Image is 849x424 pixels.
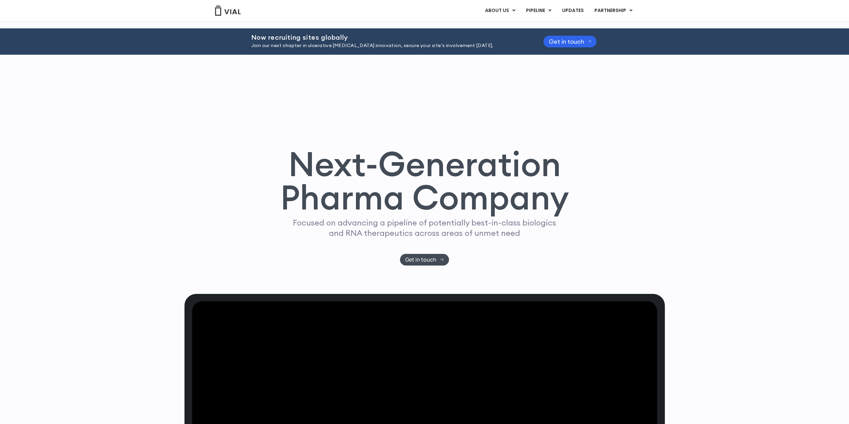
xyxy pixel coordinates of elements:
[589,5,638,16] a: PARTNERSHIPMenu Toggle
[251,34,527,41] h2: Now recruiting sites globally
[280,147,569,215] h1: Next-Generation Pharma Company
[251,42,527,49] p: Join our next chapter in ulcerative [MEDICAL_DATA] innovation, secure your site’s involvement [DA...
[521,5,556,16] a: PIPELINEMenu Toggle
[215,6,241,16] img: Vial Logo
[557,5,589,16] a: UPDATES
[400,254,449,266] a: Get in touch
[290,218,559,238] p: Focused on advancing a pipeline of potentially best-in-class biologics and RNA therapeutics acros...
[543,36,597,47] a: Get in touch
[405,257,436,262] span: Get in touch
[549,39,584,44] span: Get in touch
[480,5,520,16] a: ABOUT USMenu Toggle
